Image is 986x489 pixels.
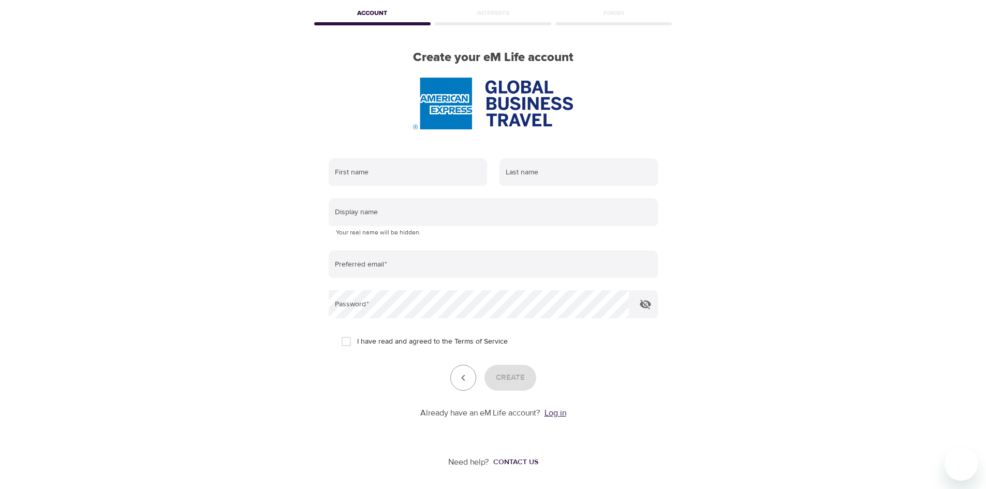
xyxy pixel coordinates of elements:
span: I have read and agreed to the [357,336,508,347]
p: Your real name will be hidden. [336,228,651,238]
h2: Create your eM Life account [312,50,674,65]
p: Need help? [448,456,489,468]
img: AmEx%20GBT%20logo.png [413,78,572,129]
p: Already have an eM Life account? [420,407,540,419]
iframe: Button to launch messaging window [945,448,978,481]
a: Terms of Service [454,336,508,347]
div: Contact us [493,457,538,467]
a: Contact us [489,457,538,467]
a: Log in [544,408,566,418]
